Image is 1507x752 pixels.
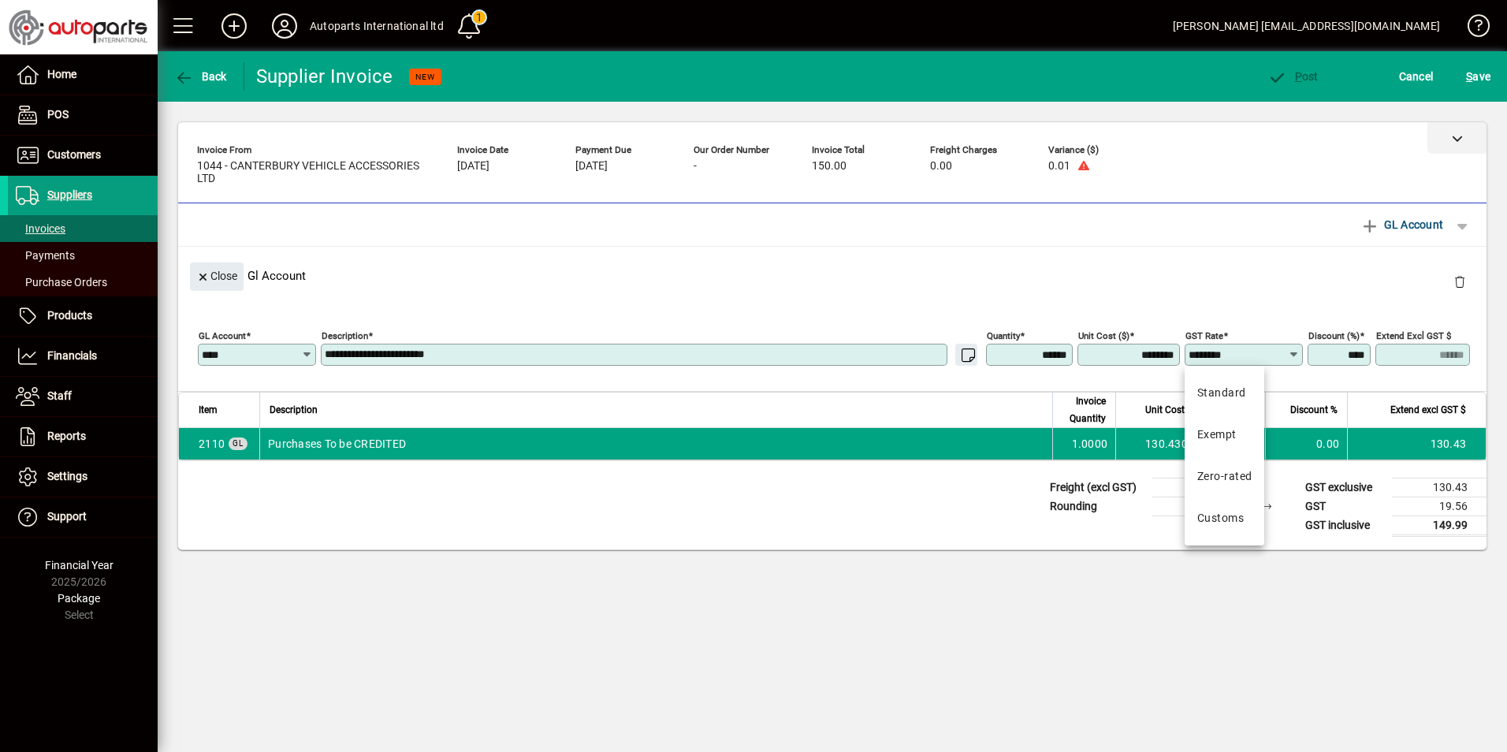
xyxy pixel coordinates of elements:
[1145,401,1193,419] span: Unit Cost $
[8,55,158,95] a: Home
[1185,456,1264,497] mat-option: Zero-rated
[1376,330,1451,341] mat-label: Extend excl GST $
[8,377,158,416] a: Staff
[694,160,697,173] span: -
[1441,262,1479,300] button: Delete
[1052,428,1115,460] td: 1.0000
[310,13,444,39] div: Autoparts International ltd
[1042,497,1152,516] td: Rounding
[47,430,86,442] span: Reports
[174,70,227,83] span: Back
[457,160,489,173] span: [DATE]
[8,95,158,135] a: POS
[322,330,368,341] mat-label: Description
[47,68,76,80] span: Home
[197,160,433,185] span: 1044 - CANTERBURY VEHICLE ACCESSORIES LTD
[209,12,259,40] button: Add
[1360,212,1443,237] span: GL Account
[1297,497,1392,516] td: GST
[8,497,158,537] a: Support
[1267,70,1319,83] span: ost
[1390,401,1466,419] span: Extend excl GST $
[1392,497,1487,516] td: 19.56
[1466,70,1472,83] span: S
[259,12,310,40] button: Profile
[16,276,107,289] span: Purchase Orders
[1290,401,1338,419] span: Discount %
[196,263,237,289] span: Close
[8,242,158,269] a: Payments
[47,510,87,523] span: Support
[1197,426,1237,443] div: Exempt
[58,592,100,605] span: Package
[415,72,435,82] span: NEW
[16,249,75,262] span: Payments
[47,148,101,161] span: Customers
[8,337,158,376] a: Financials
[1263,62,1323,91] button: Post
[1152,478,1247,497] td: 0.00
[256,64,393,89] div: Supplier Invoice
[1392,478,1487,497] td: 130.43
[575,160,608,173] span: [DATE]
[158,62,244,91] app-page-header-button: Back
[987,330,1020,341] mat-label: Quantity
[1462,62,1494,91] button: Save
[1042,478,1152,497] td: Freight (excl GST)
[8,417,158,456] a: Reports
[930,160,952,173] span: 0.00
[178,247,1487,304] div: Gl Account
[1308,330,1360,341] mat-label: Discount (%)
[199,330,246,341] mat-label: GL Account
[1197,468,1252,485] div: Zero-rated
[8,269,158,296] a: Purchase Orders
[1441,274,1479,288] app-page-header-button: Delete
[1297,478,1392,497] td: GST exclusive
[1395,62,1438,91] button: Cancel
[270,401,318,419] span: Description
[1399,64,1434,89] span: Cancel
[199,401,218,419] span: Item
[1197,510,1244,527] div: Customs
[170,62,231,91] button: Back
[259,428,1052,460] td: Purchases To be CREDITED
[1185,330,1223,341] mat-label: GST rate
[45,559,113,571] span: Financial Year
[8,215,158,242] a: Invoices
[186,269,247,283] app-page-header-button: Close
[1185,372,1264,414] mat-option: Standard
[1115,428,1202,460] td: 130.4300
[47,470,87,482] span: Settings
[1078,330,1129,341] mat-label: Unit Cost ($)
[1173,13,1440,39] div: [PERSON_NAME] [EMAIL_ADDRESS][DOMAIN_NAME]
[1297,516,1392,535] td: GST inclusive
[1152,497,1247,516] td: 0.00
[16,222,65,235] span: Invoices
[199,436,225,452] span: Purchases
[8,296,158,336] a: Products
[1185,497,1264,539] mat-option: Customs
[812,160,847,173] span: 150.00
[8,136,158,175] a: Customers
[47,309,92,322] span: Products
[1466,64,1490,89] span: ave
[190,262,244,291] button: Close
[1048,160,1070,173] span: 0.01
[1456,3,1487,54] a: Knowledge Base
[8,457,158,497] a: Settings
[1347,428,1486,460] td: 130.43
[1185,414,1264,456] mat-option: Exempt
[1392,516,1487,535] td: 149.99
[47,349,97,362] span: Financials
[1265,428,1347,460] td: 0.00
[47,389,72,402] span: Staff
[233,439,244,448] span: GL
[47,108,69,121] span: POS
[47,188,92,201] span: Suppliers
[1062,393,1106,427] span: Invoice Quantity
[1295,70,1302,83] span: P
[1353,210,1451,239] button: GL Account
[1197,385,1246,401] div: Standard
